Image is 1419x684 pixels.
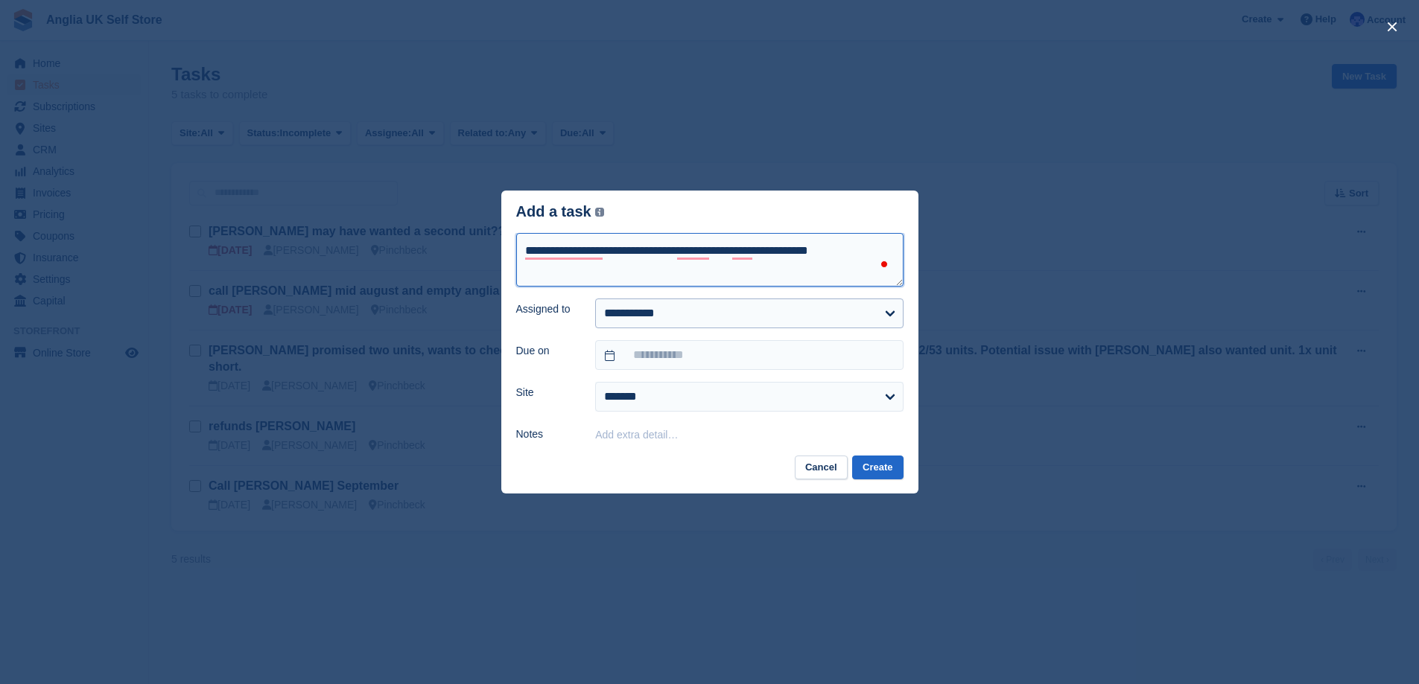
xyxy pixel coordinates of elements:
[795,456,848,480] button: Cancel
[516,203,605,220] div: Add a task
[516,385,578,400] label: Site
[595,208,604,217] img: icon-info-grey-7440780725fd019a000dd9b08b2336e03edf1995a4989e88bcd33f0948082b44.svg
[516,343,578,359] label: Due on
[1380,15,1404,39] button: close
[595,429,678,441] button: Add extra detail…
[516,426,578,442] label: Notes
[516,301,578,317] label: Assigned to
[852,456,903,480] button: Create
[516,233,904,287] textarea: To enrich screen reader interactions, please activate Accessibility in Grammarly extension settings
